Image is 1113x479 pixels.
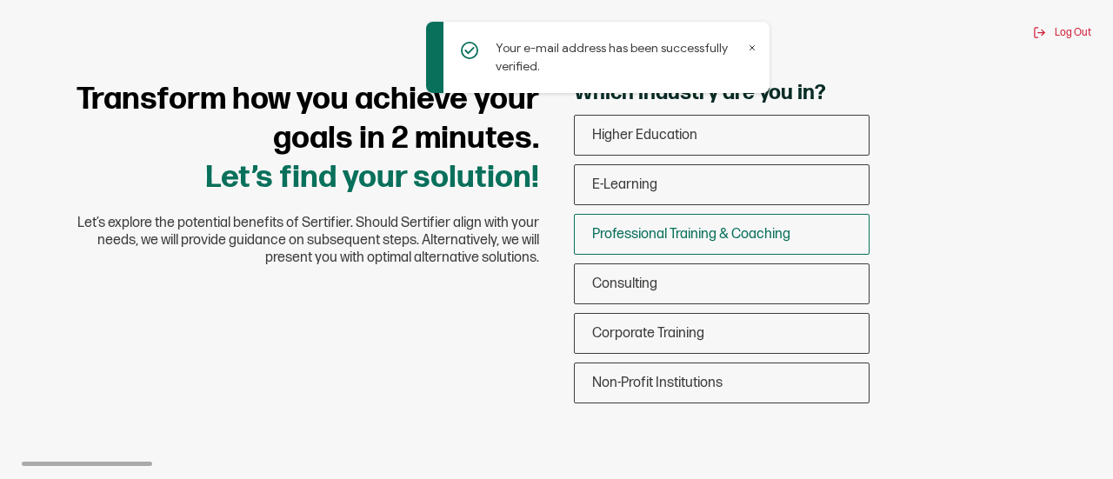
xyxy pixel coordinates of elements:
span: E-Learning [592,176,657,193]
span: Non-Profit Institutions [592,375,723,391]
h1: Let’s find your solution! [52,80,539,197]
span: Log Out [1055,26,1091,39]
span: Higher Education [592,127,697,143]
p: Your e-mail address has been successfully verified. [496,39,743,76]
span: Professional Training & Coaching [592,226,790,243]
span: Consulting [592,276,657,292]
span: Let’s explore the potential benefits of Sertifier. Should Sertifier align with your needs, we wil... [52,215,539,267]
span: Corporate Training [592,325,704,342]
iframe: Chat Widget [1026,396,1113,479]
span: Transform how you achieve your goals in 2 minutes. [77,81,539,157]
